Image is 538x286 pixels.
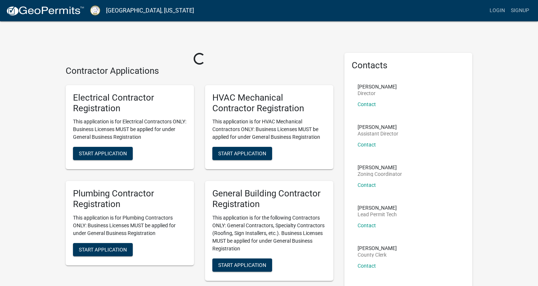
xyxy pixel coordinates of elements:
button: Start Application [212,258,272,272]
h5: Plumbing Contractor Registration [73,188,187,210]
p: Director [358,91,397,96]
h5: Contacts [352,60,465,71]
a: Login [487,4,508,18]
h5: HVAC Mechanical Contractor Registration [212,93,326,114]
span: Start Application [218,151,266,156]
p: Lead Permit Tech [358,212,397,217]
a: Contact [358,182,376,188]
h4: Contractor Applications [66,66,333,76]
p: Assistant Director [358,131,398,136]
button: Start Application [212,147,272,160]
a: Signup [508,4,532,18]
a: Contact [358,222,376,228]
p: Zoning Coordinator [358,171,402,177]
span: Start Application [79,151,127,156]
p: [PERSON_NAME] [358,165,402,170]
a: [GEOGRAPHIC_DATA], [US_STATE] [106,4,194,17]
p: [PERSON_NAME] [358,205,397,210]
p: This application is for Electrical Contractors ONLY: Business Licenses MUST be applied for under ... [73,118,187,141]
a: Contact [358,263,376,269]
p: This application is for the following Contractors ONLY: General Contractors, Specialty Contractor... [212,214,326,253]
p: [PERSON_NAME] [358,84,397,89]
h5: Electrical Contractor Registration [73,93,187,114]
a: Contact [358,101,376,107]
p: This application is for HVAC Mechanical Contractors ONLY: Business Licenses MUST be applied for u... [212,118,326,141]
p: [PERSON_NAME] [358,124,398,130]
a: Contact [358,142,376,148]
span: Start Application [79,246,127,252]
p: [PERSON_NAME] [358,246,397,251]
p: This application is for Plumbing Contractors ONLY: Business Licenses MUST be applied for under Ge... [73,214,187,237]
span: Start Application [218,262,266,268]
h5: General Building Contractor Registration [212,188,326,210]
button: Start Application [73,147,133,160]
button: Start Application [73,243,133,256]
p: County Clerk [358,252,397,257]
img: Putnam County, Georgia [90,6,100,15]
